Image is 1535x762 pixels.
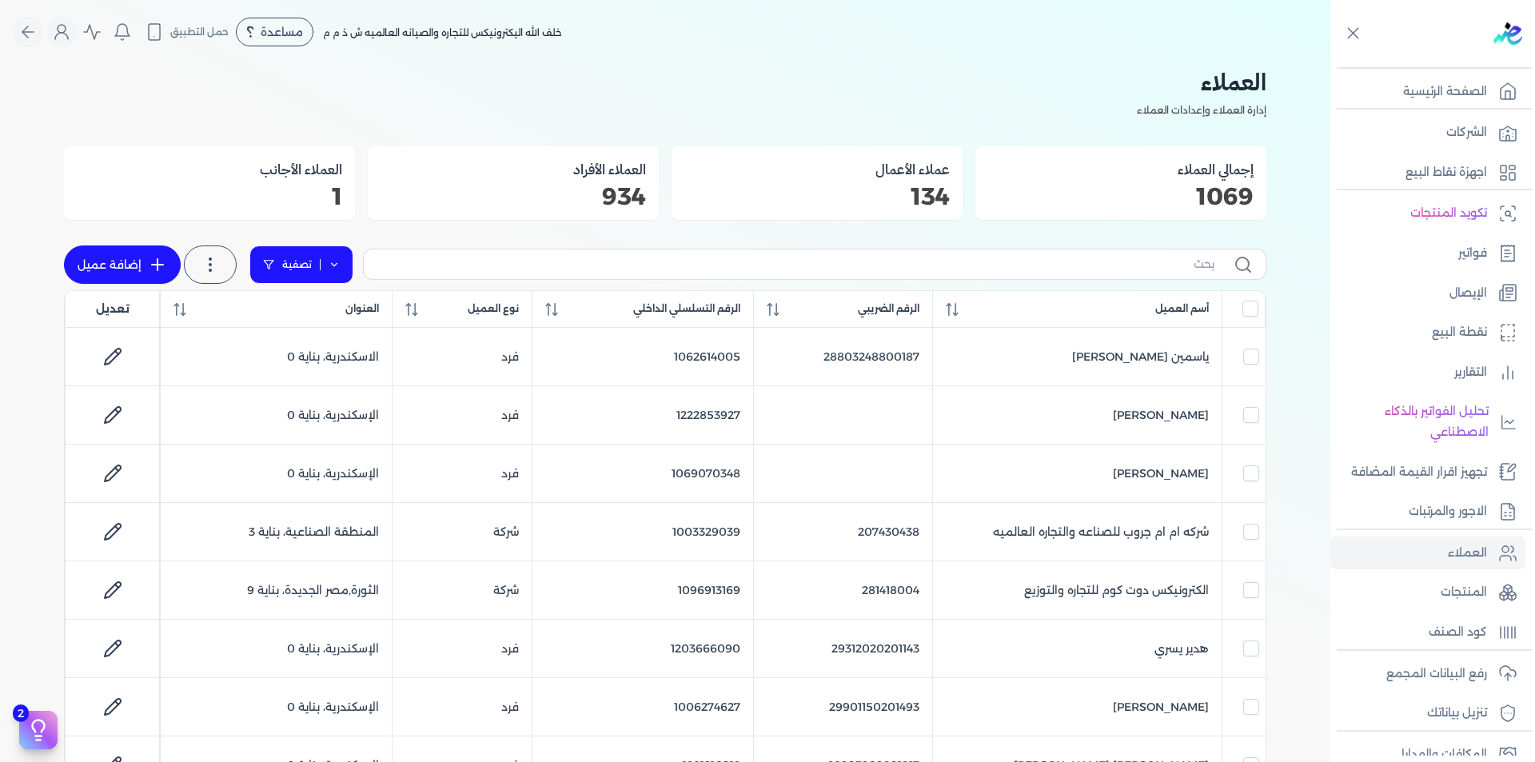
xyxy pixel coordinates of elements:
[1330,356,1525,389] a: التقارير
[1405,162,1487,183] p: اجهزة نقاط البيع
[753,678,933,736] td: 29901150201493
[345,301,379,316] span: العنوان
[1330,696,1525,730] a: تنزيل بياناتك
[1330,116,1525,150] a: الشركات
[1330,576,1525,609] a: المنتجات
[684,159,950,180] h3: عملاء الأعمال
[1330,395,1525,449] a: تحليل الفواتير بالذكاء الاصطناعي
[1351,462,1487,483] p: تجهيز اقرار القيمة المضافة
[1386,664,1487,684] p: رفع البيانات المجمع
[287,641,379,656] span: الإسكندرية، بناية 0
[96,301,130,317] span: تعديل
[287,408,379,422] span: الإسكندرية، بناية 0
[1432,322,1487,343] p: نقطة البيع
[287,700,379,714] span: الإسكندرية، بناية 0
[1403,82,1487,102] p: الصفحة الرئيسية
[381,186,646,207] p: 934
[377,256,1214,273] input: بحث
[532,503,754,561] td: 1003329039
[19,711,58,749] button: 2
[249,525,379,539] span: المنطقة الصناعية، بناية 3
[532,620,754,678] td: 1203666090
[64,245,181,284] a: إضافة عميل
[13,704,29,722] span: 2
[247,583,379,597] span: الثورة,مصر الجديدة، بناية 9
[501,408,519,422] span: فرد
[381,159,646,180] h3: العملاء الأفراد
[501,349,519,364] span: فرد
[532,561,754,620] td: 1096913169
[1448,543,1487,564] p: العملاء
[287,466,379,481] span: الإسكندرية، بناية 0
[753,503,933,561] td: 207430438
[684,186,950,207] p: 134
[933,503,1222,561] td: شركه ام ام جروب للصناعه والتجاره العالميه
[753,328,933,386] td: 28803248800187
[988,186,1254,207] p: 1069
[1454,362,1487,383] p: التقارير
[1330,657,1525,691] a: رفع البيانات المجمع
[1458,243,1487,264] p: فواتير
[141,18,233,46] button: حمل التطبيق
[1330,197,1525,230] a: تكويد المنتجات
[287,349,379,364] span: الاسكندرية، بناية 0
[501,700,519,714] span: فرد
[1330,277,1525,310] a: الإيصال
[1330,237,1525,270] a: فواتير
[1155,301,1209,316] span: أسم العميل
[933,561,1222,620] td: الكترونيكس دوت كوم للتجاره والتوزيع
[1441,582,1487,603] p: المنتجات
[753,620,933,678] td: 29312020201143
[933,328,1222,386] td: ياسمين [PERSON_NAME]
[933,620,1222,678] td: هدير يسري
[493,525,519,539] span: شركة
[532,445,754,503] td: 1069070348
[1330,537,1525,570] a: العملاء
[501,641,519,656] span: فرد
[170,25,229,39] span: حمل التطبيق
[1330,616,1525,649] a: كود الصنف
[1446,122,1487,143] p: الشركات
[493,583,519,597] span: شركة
[64,100,1266,121] p: إدارة العملاء وإعدادات العملاء
[1330,495,1525,529] a: الاجور والمرتبات
[633,301,740,316] span: الرقم التسلسلي الداخلي
[1409,501,1487,522] p: الاجور والمرتبات
[1330,156,1525,190] a: اجهزة نقاط البيع
[1330,316,1525,349] a: نقطة البيع
[1330,75,1525,109] a: الصفحة الرئيسية
[532,678,754,736] td: 1006274627
[1330,456,1525,489] a: تجهيز اقرار القيمة المضافة
[532,328,754,386] td: 1062614005
[1410,203,1487,224] p: تكويد المنتجات
[1429,622,1487,643] p: كود الصنف
[988,159,1254,180] h3: إجمالي العملاء
[1338,401,1489,442] p: تحليل الفواتير بالذكاء الاصطناعي
[1449,283,1487,304] p: الإيصال
[532,386,754,445] td: 1222853927
[1493,22,1522,45] img: logo
[858,301,919,316] span: الرقم الضريبي
[77,159,342,180] h3: العملاء الأجانب
[753,561,933,620] td: 281418004
[261,26,303,38] span: مساعدة
[77,186,342,207] p: 1
[933,386,1222,445] td: [PERSON_NAME]
[933,678,1222,736] td: [PERSON_NAME]
[236,18,313,46] div: مساعدة
[501,466,519,481] span: فرد
[468,301,519,316] span: نوع العميل
[323,26,562,38] span: خلف الله اليكترونيكس للتجاره والصيانه العالميه ش ذ م م
[933,445,1222,503] td: [PERSON_NAME]
[64,64,1266,100] h2: العملاء
[1427,703,1487,724] p: تنزيل بياناتك
[249,245,353,284] a: تصفية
